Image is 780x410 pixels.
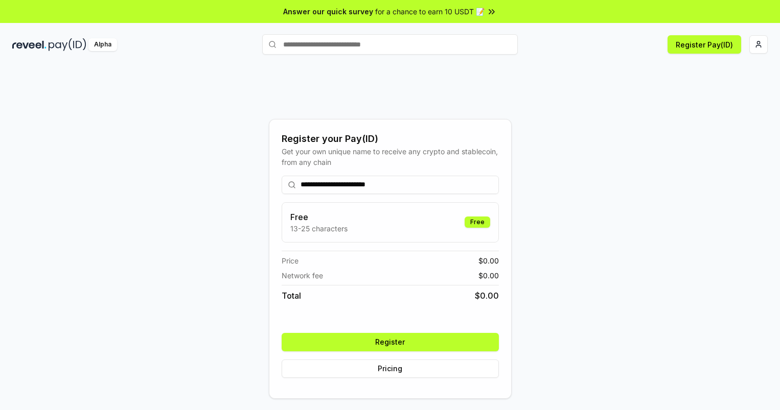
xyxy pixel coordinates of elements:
[475,290,499,302] span: $ 0.00
[282,255,299,266] span: Price
[49,38,86,51] img: pay_id
[12,38,47,51] img: reveel_dark
[282,359,499,378] button: Pricing
[88,38,117,51] div: Alpha
[668,35,741,54] button: Register Pay(ID)
[282,146,499,167] div: Get your own unique name to receive any crypto and stablecoin, from any chain
[375,6,485,17] span: for a chance to earn 10 USDT 📝
[290,211,348,223] h3: Free
[282,290,301,302] span: Total
[478,270,499,281] span: $ 0.00
[290,223,348,234] p: 13-25 characters
[282,333,499,351] button: Register
[283,6,373,17] span: Answer our quick survey
[478,255,499,266] span: $ 0.00
[282,132,499,146] div: Register your Pay(ID)
[465,216,490,228] div: Free
[282,270,323,281] span: Network fee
